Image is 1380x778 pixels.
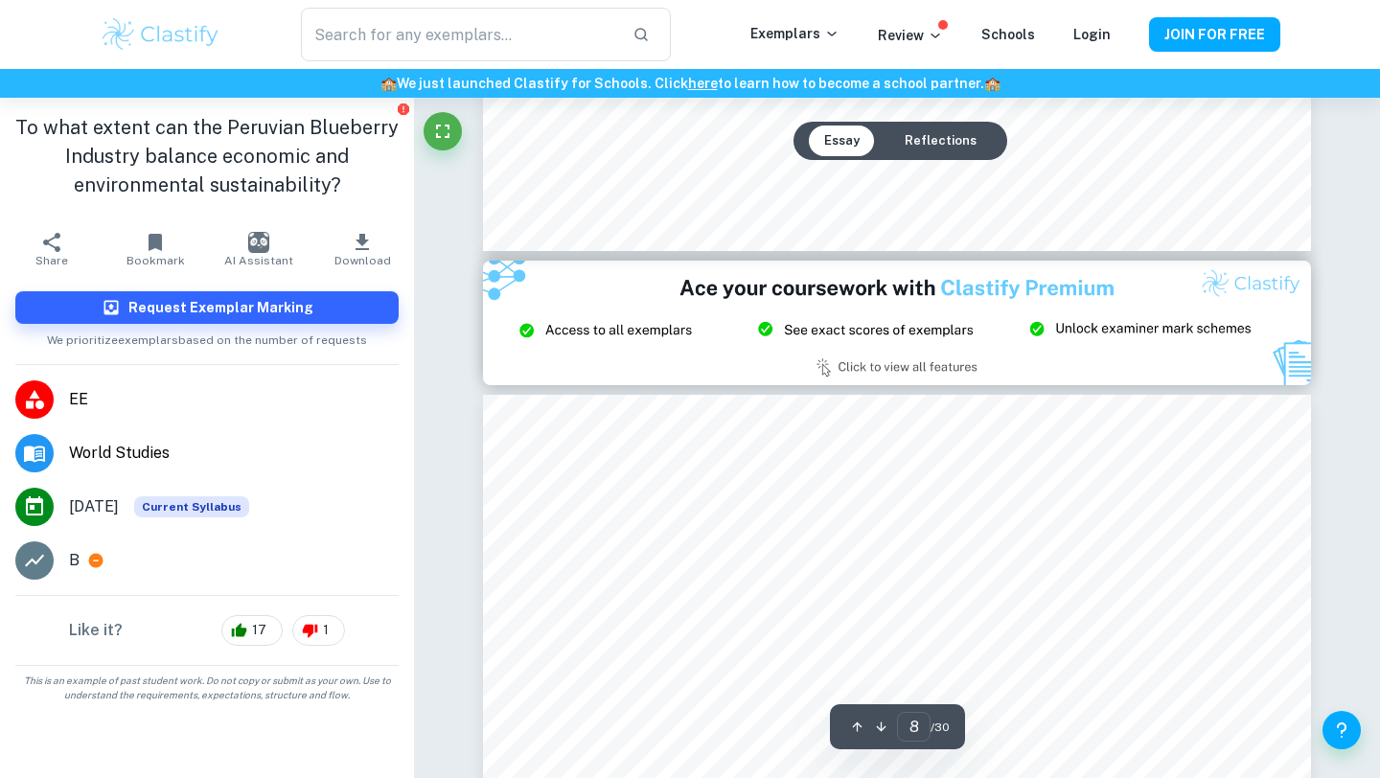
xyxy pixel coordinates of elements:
span: 🏫 [984,76,1000,91]
span: 1 [312,621,339,640]
button: Reflections [889,126,992,156]
span: Download [334,254,391,267]
div: 1 [292,615,345,646]
img: Clastify logo [100,15,221,54]
span: EE [69,388,399,411]
button: Fullscreen [424,112,462,150]
h6: Request Exemplar Marking [128,297,313,318]
span: [DATE] [69,495,119,518]
span: 17 [241,621,277,640]
img: Ad [483,261,1311,385]
h6: Like it? [69,619,123,642]
h1: To what extent can the Peruvian Blueberry Industry balance economic and environmental sustainabil... [15,113,399,199]
span: This is an example of past student work. Do not copy or submit as your own. Use to understand the... [8,674,406,702]
div: 17 [221,615,283,646]
p: Review [878,25,943,46]
span: 🏫 [380,76,397,91]
span: Current Syllabus [134,496,249,517]
span: / 30 [931,719,950,736]
button: Essay [809,126,875,156]
p: B [69,549,80,572]
img: AI Assistant [248,232,269,253]
a: here [688,76,718,91]
span: Bookmark [126,254,185,267]
input: Search for any exemplars... [301,8,617,61]
span: AI Assistant [224,254,293,267]
a: Login [1073,27,1111,42]
button: JOIN FOR FREE [1149,17,1280,52]
button: Bookmark [103,222,207,276]
h6: We just launched Clastify for Schools. Click to learn how to become a school partner. [4,73,1376,94]
button: Report issue [396,102,410,116]
button: AI Assistant [207,222,310,276]
p: Exemplars [750,23,839,44]
div: This exemplar is based on the current syllabus. Feel free to refer to it for inspiration/ideas wh... [134,496,249,517]
span: Share [35,254,68,267]
button: Request Exemplar Marking [15,291,399,324]
a: Schools [981,27,1035,42]
button: Download [310,222,414,276]
span: World Studies [69,442,399,465]
button: Help and Feedback [1322,711,1361,749]
span: We prioritize exemplars based on the number of requests [47,324,367,349]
